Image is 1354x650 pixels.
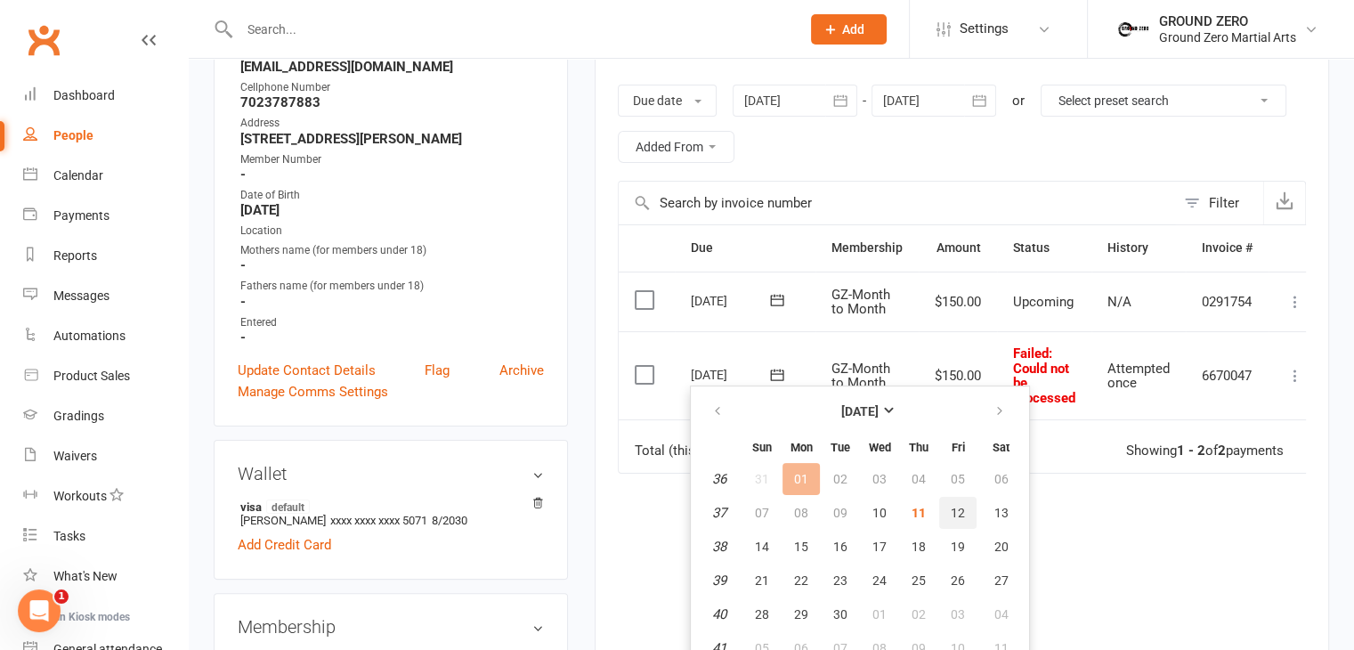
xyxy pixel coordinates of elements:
[900,598,937,630] button: 02
[794,540,808,554] span: 15
[1126,443,1284,459] div: Showing of payments
[872,573,887,588] span: 24
[240,79,544,96] div: Cellphone Number
[432,514,467,527] span: 8/2030
[951,573,965,588] span: 26
[912,573,926,588] span: 25
[951,540,965,554] span: 19
[755,573,769,588] span: 21
[782,531,820,563] button: 15
[811,14,887,45] button: Add
[997,225,1091,271] th: Status
[822,598,859,630] button: 30
[912,607,926,622] span: 02
[23,557,188,597] a: What's New
[23,516,188,557] a: Tasks
[794,573,808,588] span: 22
[619,182,1175,224] input: Search by invoice number
[238,534,331,556] a: Add Credit Card
[712,573,726,589] em: 39
[900,565,937,597] button: 25
[978,531,1024,563] button: 20
[23,436,188,476] a: Waivers
[1107,294,1131,310] span: N/A
[919,331,997,419] td: $150.00
[919,272,997,332] td: $150.00
[23,396,188,436] a: Gradings
[861,598,898,630] button: 01
[53,369,130,383] div: Product Sales
[1186,225,1269,271] th: Invoice #
[1159,13,1296,29] div: GROUND ZERO
[23,76,188,116] a: Dashboard
[240,257,544,273] strong: -
[691,361,773,388] div: [DATE]
[53,529,85,543] div: Tasks
[23,276,188,316] a: Messages
[1107,361,1170,392] span: Attempted once
[791,441,813,454] small: Monday
[53,569,118,583] div: What's New
[861,497,898,529] button: 10
[978,565,1024,597] button: 27
[53,449,97,463] div: Waivers
[919,225,997,271] th: Amount
[978,497,1024,529] button: 13
[951,506,965,520] span: 12
[833,540,847,554] span: 16
[960,9,1009,49] span: Settings
[240,278,544,295] div: Fathers name (for members under 18)
[1175,182,1263,224] button: Filter
[240,500,535,514] strong: visa
[1013,345,1075,406] span: Failed
[18,589,61,632] iframe: Intercom live chat
[743,598,781,630] button: 28
[53,88,115,102] div: Dashboard
[833,573,847,588] span: 23
[833,607,847,622] span: 30
[330,514,427,527] span: xxxx xxxx xxxx 5071
[425,360,450,381] a: Flag
[1013,345,1075,406] span: : Could not be processed
[993,441,1009,454] small: Saturday
[240,294,544,310] strong: -
[994,607,1009,622] span: 04
[21,18,66,62] a: Clubworx
[900,531,937,563] button: 18
[939,598,977,630] button: 03
[869,441,891,454] small: Wednesday
[238,464,544,483] h3: Wallet
[712,505,726,521] em: 37
[912,540,926,554] span: 18
[872,540,887,554] span: 17
[939,531,977,563] button: 19
[782,565,820,597] button: 22
[794,607,808,622] span: 29
[1012,90,1025,111] div: or
[872,607,887,622] span: 01
[53,409,104,423] div: Gradings
[752,441,772,454] small: Sunday
[822,565,859,597] button: 23
[782,598,820,630] button: 29
[618,131,734,163] button: Added From
[842,22,864,37] span: Add
[1091,225,1186,271] th: History
[994,573,1009,588] span: 27
[712,606,726,622] em: 40
[743,565,781,597] button: 21
[900,497,937,529] button: 11
[54,589,69,604] span: 1
[240,94,544,110] strong: 7023787883
[994,540,1009,554] span: 20
[841,404,879,418] strong: [DATE]
[861,565,898,597] button: 24
[240,59,544,75] strong: [EMAIL_ADDRESS][DOMAIN_NAME]
[618,85,717,117] button: Due date
[1186,331,1269,419] td: 6670047
[240,314,544,331] div: Entered
[1177,443,1205,459] strong: 1 - 2
[240,329,544,345] strong: -
[952,441,965,454] small: Friday
[53,128,93,142] div: People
